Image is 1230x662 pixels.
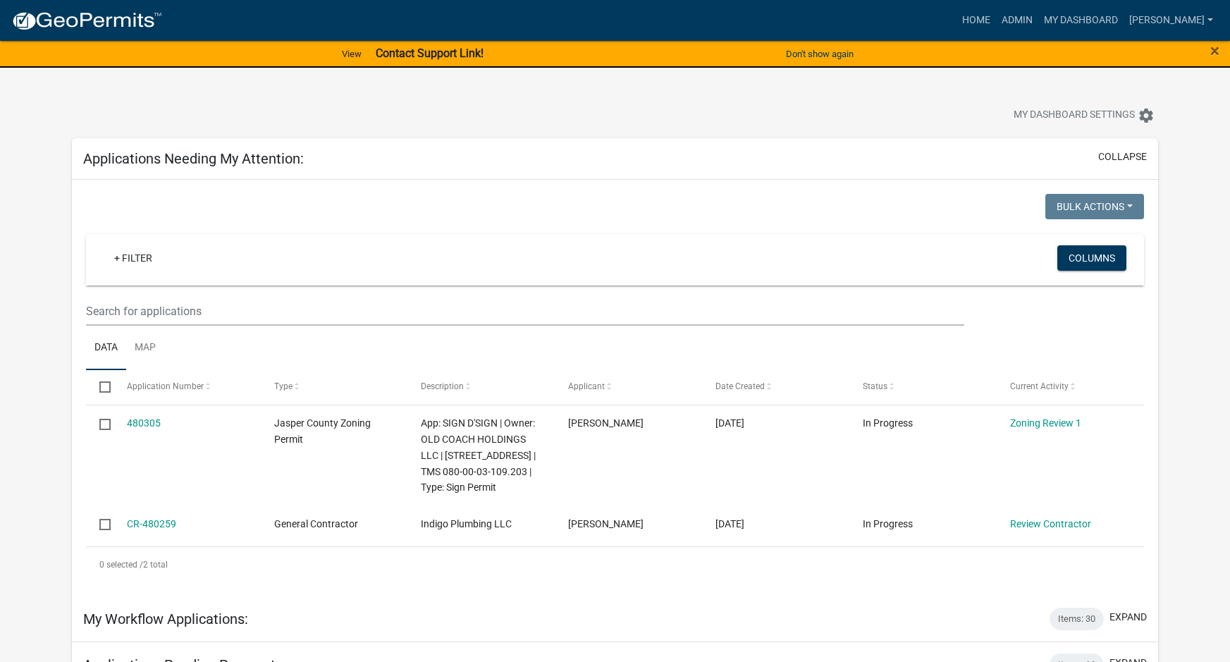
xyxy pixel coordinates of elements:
[86,547,1144,582] div: 2 total
[1210,41,1219,61] span: ×
[957,7,996,34] a: Home
[702,370,849,404] datatable-header-cell: Date Created
[568,381,605,391] span: Applicant
[780,42,859,66] button: Don't show again
[274,381,293,391] span: Type
[113,370,261,404] datatable-header-cell: Application Number
[1138,107,1155,124] i: settings
[127,518,176,529] a: CR-480259
[86,370,113,404] datatable-header-cell: Select
[83,611,248,627] h5: My Workflow Applications:
[421,417,536,493] span: App: SIGN D'SIGN | Owner: OLD COACH HOLDINGS LLC | 61 SCHINGER AVE | TMS 080-00-03-109.203 | Type...
[1014,107,1135,124] span: My Dashboard Settings
[86,326,126,371] a: Data
[1010,381,1069,391] span: Current Activity
[1010,518,1091,529] a: Review Contractor
[72,180,1158,596] div: collapse
[1057,245,1126,271] button: Columns
[274,518,358,529] span: General Contractor
[260,370,407,404] datatable-header-cell: Type
[1124,7,1219,34] a: [PERSON_NAME]
[555,370,702,404] datatable-header-cell: Applicant
[863,381,887,391] span: Status
[996,370,1143,404] datatable-header-cell: Current Activity
[103,245,164,271] a: + Filter
[715,381,765,391] span: Date Created
[83,150,304,167] h5: Applications Needing My Attention:
[421,381,464,391] span: Description
[1010,417,1081,429] a: Zoning Review 1
[1050,608,1104,630] div: Items: 30
[86,297,964,326] input: Search for applications
[127,417,161,429] a: 480305
[568,518,644,529] span: Brent Dozeman
[568,417,644,429] span: Taylor Halpin
[715,417,744,429] span: 09/18/2025
[863,417,913,429] span: In Progress
[1098,149,1147,164] button: collapse
[421,518,512,529] span: Indigo Plumbing LLC
[1045,194,1144,219] button: Bulk Actions
[1109,610,1147,625] button: expand
[99,560,143,570] span: 0 selected /
[1210,42,1219,59] button: Close
[996,7,1038,34] a: Admin
[126,326,164,371] a: Map
[407,370,555,404] datatable-header-cell: Description
[274,417,371,445] span: Jasper County Zoning Permit
[715,518,744,529] span: 09/18/2025
[1038,7,1124,34] a: My Dashboard
[376,47,484,60] strong: Contact Support Link!
[849,370,997,404] datatable-header-cell: Status
[336,42,367,66] a: View
[1002,102,1166,129] button: My Dashboard Settingssettings
[127,381,204,391] span: Application Number
[863,518,913,529] span: In Progress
